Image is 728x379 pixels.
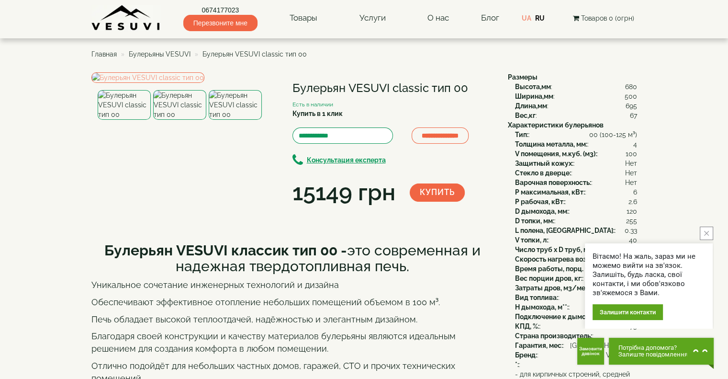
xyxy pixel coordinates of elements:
[515,92,553,100] b: Ширина,мм
[515,294,558,301] b: Вид топлива:
[129,50,190,58] a: Булерьяны VESUVI
[104,242,347,259] b: Булерьян VESUVI классик тип 00 -
[515,216,637,226] div: :
[515,188,585,196] b: P максимальная, кВт:
[515,169,571,177] b: Стекло в дверце:
[91,5,161,31] img: content
[515,131,528,138] b: Тип:
[481,13,499,23] a: Блог
[515,341,637,350] div: :
[209,90,262,120] img: Булерьян VESUVI classic тип 00
[418,7,459,29] a: О нас
[515,101,637,111] div: :
[618,351,688,358] span: Залиште повідомлення
[515,360,637,369] div: :
[609,338,714,365] button: Chat button
[515,159,637,168] div: :
[515,245,637,254] div: :
[515,207,569,215] b: D дымохода, мм:
[515,168,637,178] div: :
[625,178,637,187] span: Нет
[410,184,465,202] button: Купить
[515,179,591,186] b: Варочная поверхность:
[91,313,493,326] p: Печь обладает высокой теплоотдачей, надёжностью и элегантным дизайном.
[515,102,547,110] b: Длина,мм
[515,342,563,349] b: Гарантия, мес:
[630,111,637,120] span: 67
[626,101,637,111] span: 695
[625,226,637,235] span: 0.33
[515,217,554,225] b: D топки, мм:
[515,92,637,101] div: :
[349,7,395,29] a: Услуги
[91,279,493,291] p: Уникальное сочетание инженерных технологий и дизайна
[515,227,615,234] b: L полена, [GEOGRAPHIC_DATA]:
[627,207,637,216] span: 120
[91,72,204,83] img: Булерьян VESUVI classic тип 00
[522,14,531,22] a: UA
[515,312,637,322] div: :
[700,227,713,240] button: close button
[508,73,538,81] b: Размеры
[626,149,637,159] span: 100
[515,283,637,293] div: :
[515,82,637,92] div: :
[515,246,594,253] b: Число труб x D труб, мм:
[292,109,343,118] label: Купить в 1 клик
[515,274,637,283] div: :
[183,15,258,31] span: Перезвоните мне
[280,7,327,29] a: Товары
[515,293,637,302] div: :
[625,159,637,168] span: Нет
[91,330,493,355] p: Благодаря своей конструкции и качеству материалов булерьяны являются идеальным решением для созда...
[292,82,493,94] h1: Булерьян VESUVI classic тип 00
[307,156,386,164] b: Консультация експерта
[577,338,604,365] button: Get Call button
[633,139,637,149] span: 4
[91,242,493,274] h2: это современная и надежная твердотопливная печь.
[515,139,637,149] div: :
[570,13,637,23] button: Товаров 0 (0грн)
[593,304,663,320] div: Залишити контакти
[515,198,565,206] b: P рабочая, кВт:
[581,14,634,22] span: Товаров 0 (0грн)
[515,284,593,292] b: Затраты дров, м3/мес*:
[515,264,637,274] div: :
[292,101,333,108] small: Есть в наличии
[508,121,604,129] b: Характеристики булерьянов
[515,149,637,159] div: :
[515,187,637,197] div: :
[570,341,637,350] span: [GEOGRAPHIC_DATA]
[515,207,637,216] div: :
[625,168,637,178] span: Нет
[183,5,258,15] a: 0674177023
[515,351,537,359] b: Бренд:
[515,332,592,340] b: Страна производитель:
[593,252,705,298] div: Вітаємо! На жаль, зараз ми не можемо вийти на зв'язок. Залишіть, будь ласка, свої контакти, і ми ...
[618,345,688,351] span: Потрібна допомога?
[515,322,539,330] b: КПД, %:
[626,216,637,226] span: 255
[515,265,598,273] b: Время работы, порц. час:
[515,140,587,148] b: Толщина металла, мм:
[515,350,637,360] div: :
[625,92,637,101] span: 500
[515,302,637,312] div: :
[153,90,206,120] img: Булерьян VESUVI classic тип 00
[515,322,637,331] div: :
[91,50,117,58] a: Главная
[625,82,637,92] span: 680
[98,90,151,120] img: Булерьян VESUVI classic тип 00
[515,254,637,264] div: :
[515,178,637,187] div: :
[202,50,307,58] span: Булерьян VESUVI classic тип 00
[535,14,545,22] a: RU
[515,160,573,167] b: Защитный кожух:
[515,255,618,263] b: Скорость нагрева воз., м3/мин:
[589,130,637,139] span: 00 (100-125 м³)
[292,176,395,209] div: 15149 грн
[515,130,637,139] div: :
